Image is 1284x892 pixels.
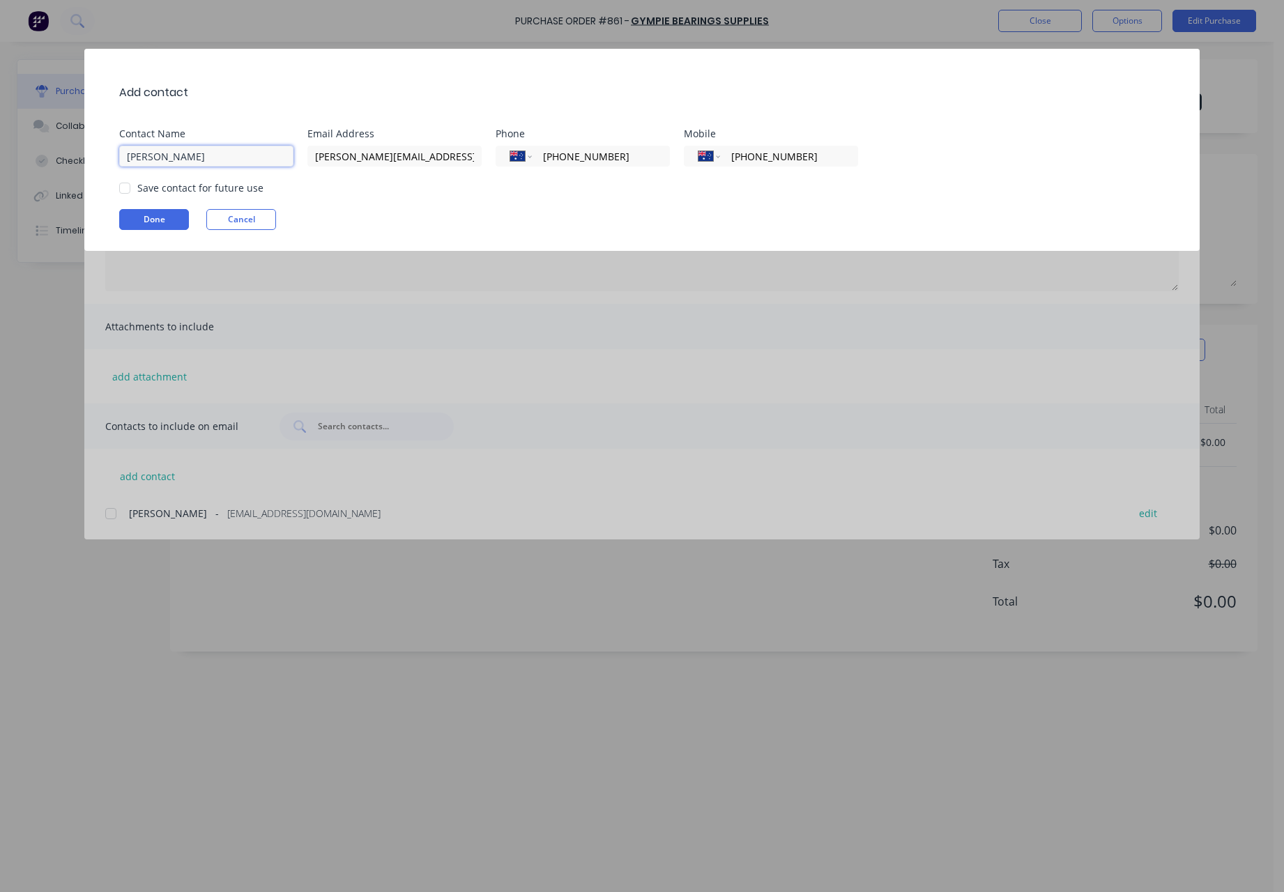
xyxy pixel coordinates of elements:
[119,84,188,101] div: Add contact
[119,209,189,230] button: Done
[684,129,872,139] div: Mobile
[137,180,263,195] div: Save contact for future use
[307,129,496,139] div: Email Address
[119,129,307,139] div: Contact Name
[496,129,684,139] div: Phone
[206,209,276,230] button: Cancel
